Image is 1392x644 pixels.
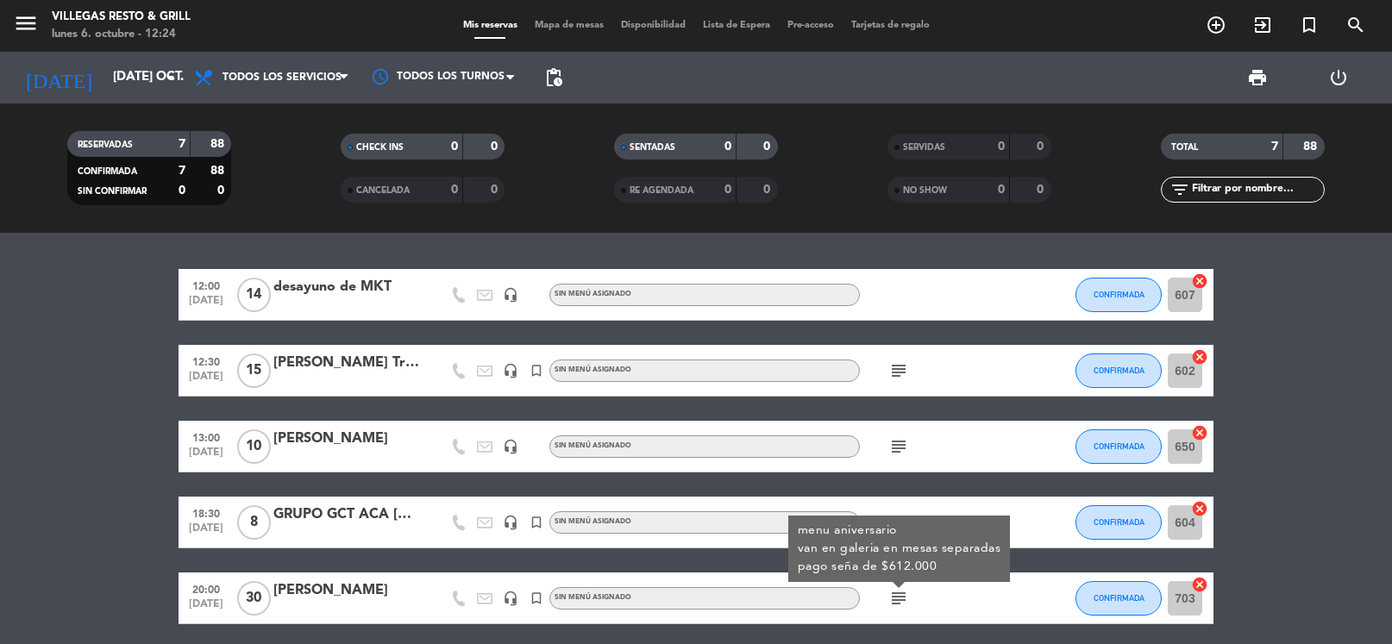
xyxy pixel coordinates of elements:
span: TOTAL [1171,143,1198,152]
span: SERVIDAS [903,143,945,152]
strong: 0 [724,184,731,196]
span: NO SHOW [903,186,947,195]
span: SENTADAS [630,143,675,152]
div: [PERSON_NAME] Travel-GRP [GEOGRAPHIC_DATA] [273,352,420,374]
span: 12:00 [185,275,228,295]
i: add_circle_outline [1206,15,1226,35]
span: CHECK INS [356,143,404,152]
i: headset_mic [503,363,518,378]
strong: 88 [210,138,228,150]
i: cancel [1191,424,1208,441]
div: menu aniversario van en galeria en mesas separadas pago seña de $612.000 [798,522,1001,576]
i: search [1345,15,1366,35]
span: CONFIRMADA [1094,441,1144,451]
span: Sin menú asignado [555,442,631,449]
i: subject [888,588,909,609]
span: CONFIRMADA [1094,290,1144,299]
i: filter_list [1169,179,1190,200]
span: 8 [237,505,271,540]
span: Sin menú asignado [555,366,631,373]
i: power_settings_new [1328,67,1349,88]
span: 10 [237,429,271,464]
strong: 0 [1037,141,1047,153]
i: turned_in_not [529,363,544,378]
i: subject [888,360,909,381]
span: 12:30 [185,351,228,371]
span: 18:30 [185,503,228,522]
span: [DATE] [185,447,228,466]
div: GRUPO GCT ACA [DATE] [273,503,420,526]
i: arrow_drop_down [160,67,181,88]
i: headset_mic [503,439,518,454]
i: cancel [1191,500,1208,517]
strong: 0 [451,184,458,196]
strong: 0 [179,184,185,197]
span: Mapa de mesas [526,21,612,30]
span: Sin menú asignado [555,594,631,601]
strong: 0 [1037,184,1047,196]
strong: 0 [491,141,501,153]
span: print [1247,67,1268,88]
input: Filtrar por nombre... [1190,180,1324,199]
strong: 88 [1303,141,1320,153]
span: 30 [237,581,271,616]
span: 13:00 [185,427,228,447]
i: turned_in_not [529,591,544,606]
button: menu [13,10,39,42]
span: pending_actions [543,67,564,88]
span: CONFIRMADA [1094,366,1144,375]
div: [PERSON_NAME] [273,428,420,450]
span: [DATE] [185,522,228,542]
i: headset_mic [503,287,518,303]
div: lunes 6. octubre - 12:24 [52,26,191,43]
span: Mis reservas [455,21,526,30]
button: CONFIRMADA [1075,505,1162,540]
span: 20:00 [185,578,228,598]
strong: 0 [998,141,1005,153]
i: exit_to_app [1252,15,1273,35]
span: Disponibilidad [612,21,694,30]
strong: 0 [451,141,458,153]
button: CONFIRMADA [1075,581,1162,616]
span: CONFIRMADA [1094,517,1144,527]
i: turned_in_not [529,515,544,530]
button: CONFIRMADA [1075,278,1162,312]
span: [DATE] [185,371,228,391]
span: Pre-acceso [779,21,843,30]
span: Tarjetas de regalo [843,21,938,30]
i: subject [888,436,909,457]
span: SIN CONFIRMAR [78,187,147,196]
span: 14 [237,278,271,312]
span: CONFIRMADA [1094,593,1144,603]
div: [PERSON_NAME] [273,579,420,602]
strong: 0 [491,184,501,196]
span: CANCELADA [356,186,410,195]
span: Todos los servicios [223,72,342,84]
button: CONFIRMADA [1075,429,1162,464]
i: [DATE] [13,59,104,97]
i: headset_mic [503,515,518,530]
i: turned_in_not [1299,15,1320,35]
span: 15 [237,353,271,388]
i: cancel [1191,348,1208,366]
strong: 0 [217,184,228,197]
strong: 0 [724,141,731,153]
strong: 0 [998,184,1005,196]
strong: 88 [210,165,228,177]
i: headset_mic [503,591,518,606]
span: [DATE] [185,295,228,315]
div: Villegas Resto & Grill [52,9,191,26]
span: RESERVADAS [78,141,133,149]
div: desayuno de MKT [273,276,420,298]
strong: 0 [763,141,774,153]
i: menu [13,10,39,36]
span: Sin menú asignado [555,291,631,297]
strong: 7 [179,138,185,150]
i: cancel [1191,272,1208,290]
span: Sin menú asignado [555,518,631,525]
strong: 0 [763,184,774,196]
span: [DATE] [185,598,228,618]
i: subject [888,512,909,533]
span: RE AGENDADA [630,186,693,195]
span: CONFIRMADA [78,167,137,176]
